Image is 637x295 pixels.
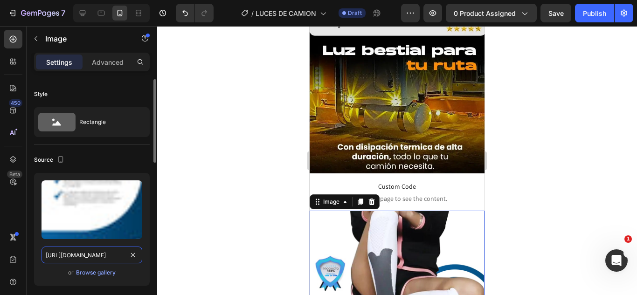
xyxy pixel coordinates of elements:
[68,267,74,278] span: or
[45,33,125,44] p: Image
[548,9,564,17] span: Save
[61,7,65,19] p: 7
[46,57,72,67] p: Settings
[575,4,614,22] button: Publish
[34,154,66,166] div: Source
[7,171,22,178] div: Beta
[34,90,48,98] div: Style
[540,4,571,22] button: Save
[92,57,124,67] p: Advanced
[446,4,537,22] button: 0 product assigned
[454,8,516,18] span: 0 product assigned
[605,249,628,272] iframe: Intercom live chat
[4,4,69,22] button: 7
[310,26,485,295] iframe: Design area
[42,247,142,263] input: https://example.com/image.jpg
[9,99,22,107] div: 450
[583,8,606,18] div: Publish
[624,235,632,243] span: 1
[79,111,136,133] div: Rectangle
[176,4,214,22] div: Undo/Redo
[348,9,362,17] span: Draft
[76,268,116,277] button: Browse gallery
[42,180,142,239] img: preview-image
[251,8,254,18] span: /
[256,8,316,18] span: LUCES DE CAMION
[76,268,116,277] div: Browse gallery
